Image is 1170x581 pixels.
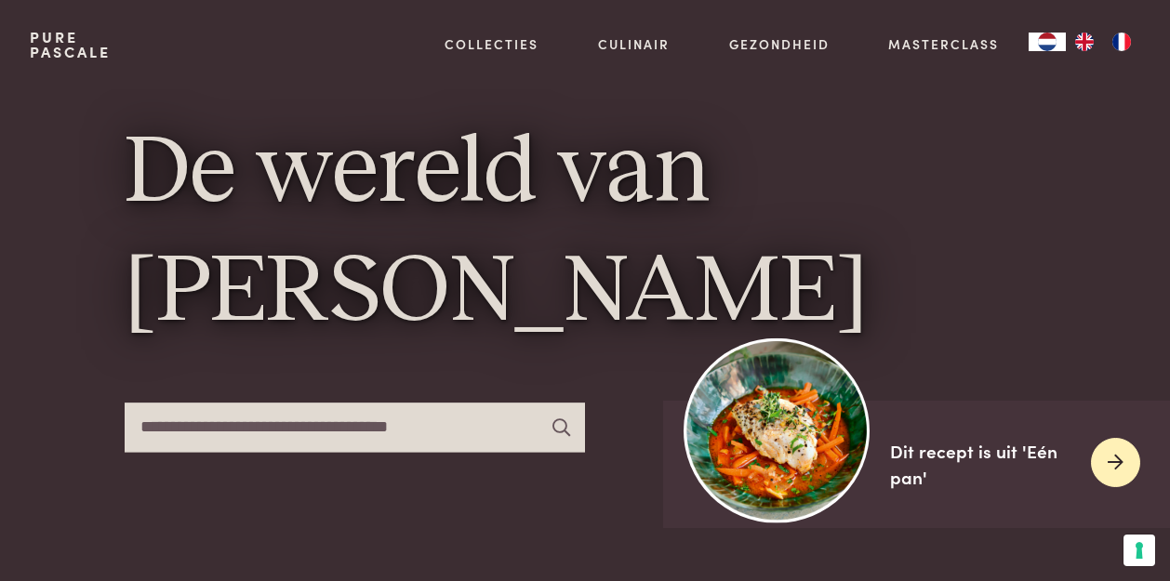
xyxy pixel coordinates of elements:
img: https://admin.purepascale.com/wp-content/uploads/2025/08/home_recept_link.jpg [685,337,870,522]
div: Language [1029,33,1066,51]
a: https://admin.purepascale.com/wp-content/uploads/2025/08/home_recept_link.jpg Dit recept is uit '... [663,401,1170,528]
a: Collecties [445,34,538,54]
div: Dit recept is uit 'Eén pan' [890,438,1076,491]
a: Gezondheid [729,34,830,54]
a: Masterclass [888,34,999,54]
ul: Language list [1066,33,1140,51]
a: Culinair [598,34,670,54]
a: FR [1103,33,1140,51]
aside: Language selected: Nederlands [1029,33,1140,51]
h1: De wereld van [PERSON_NAME] [125,116,1045,353]
a: EN [1066,33,1103,51]
a: PurePascale [30,30,111,59]
button: Uw voorkeuren voor toestemming voor trackingtechnologieën [1123,535,1155,566]
a: NL [1029,33,1066,51]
